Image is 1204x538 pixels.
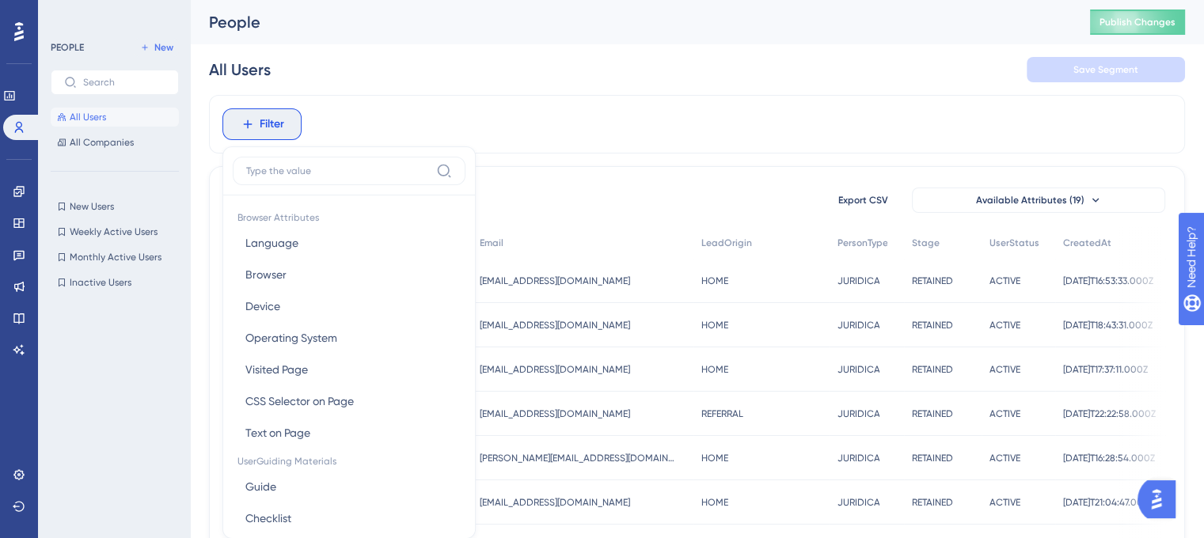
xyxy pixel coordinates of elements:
[838,194,888,206] span: Export CSV
[51,197,179,216] button: New Users
[70,251,161,263] span: Monthly Active Users
[51,222,179,241] button: Weekly Active Users
[246,165,430,177] input: Type the value
[701,496,728,509] span: HOME
[222,108,302,140] button: Filter
[1063,363,1148,376] span: [DATE]T17:37:11.000Z
[912,407,953,420] span: RETAINED
[480,319,630,332] span: [EMAIL_ADDRESS][DOMAIN_NAME]
[989,407,1020,420] span: ACTIVE
[233,322,465,354] button: Operating System
[245,233,298,252] span: Language
[1073,63,1138,76] span: Save Segment
[701,363,728,376] span: HOME
[480,496,630,509] span: [EMAIL_ADDRESS][DOMAIN_NAME]
[480,275,630,287] span: [EMAIL_ADDRESS][DOMAIN_NAME]
[51,273,179,292] button: Inactive Users
[37,4,99,23] span: Need Help?
[245,328,337,347] span: Operating System
[209,11,1050,33] div: People
[989,363,1020,376] span: ACTIVE
[135,38,179,57] button: New
[1063,496,1154,509] span: [DATE]T21:04:47.000Z
[912,319,953,332] span: RETAINED
[233,385,465,417] button: CSS Selector on Page
[233,354,465,385] button: Visited Page
[480,452,678,464] span: [PERSON_NAME][EMAIL_ADDRESS][DOMAIN_NAME]
[1063,275,1153,287] span: [DATE]T16:53:33.000Z
[245,423,310,442] span: Text on Page
[51,248,179,267] button: Monthly Active Users
[1138,475,1185,523] iframe: UserGuiding AI Assistant Launcher
[245,360,308,379] span: Visited Page
[989,319,1020,332] span: ACTIVE
[1063,407,1156,420] span: [DATE]T22:22:58.000Z
[989,237,1039,249] span: UserStatus
[701,407,743,420] span: REFERRAL
[1027,57,1185,82] button: Save Segment
[245,297,280,316] span: Device
[912,452,953,464] span: RETAINED
[837,363,879,376] span: JURIDICA
[245,477,276,496] span: Guide
[233,471,465,502] button: Guide
[1090,9,1185,35] button: Publish Changes
[912,275,953,287] span: RETAINED
[912,363,953,376] span: RETAINED
[233,227,465,259] button: Language
[51,133,179,152] button: All Companies
[245,265,287,284] span: Browser
[837,275,879,287] span: JURIDICA
[823,188,902,213] button: Export CSV
[233,259,465,290] button: Browser
[154,41,173,54] span: New
[245,509,291,528] span: Checklist
[70,276,131,289] span: Inactive Users
[976,194,1084,206] span: Available Attributes (19)
[837,319,879,332] span: JURIDICA
[233,502,465,534] button: Checklist
[837,452,879,464] span: JURIDICA
[209,59,271,81] div: All Users
[1100,16,1176,28] span: Publish Changes
[837,237,887,249] span: PersonType
[233,290,465,322] button: Device
[233,449,465,471] span: UserGuiding Materials
[837,496,879,509] span: JURIDICA
[701,237,752,249] span: LeadOrigin
[1063,319,1153,332] span: [DATE]T18:43:31.000Z
[989,496,1020,509] span: ACTIVE
[480,237,503,249] span: Email
[70,136,134,149] span: All Companies
[912,188,1165,213] button: Available Attributes (19)
[70,111,106,123] span: All Users
[989,275,1020,287] span: ACTIVE
[260,115,284,134] span: Filter
[912,237,940,249] span: Stage
[701,452,728,464] span: HOME
[837,407,879,420] span: JURIDICA
[83,77,165,88] input: Search
[480,363,630,376] span: [EMAIL_ADDRESS][DOMAIN_NAME]
[70,225,158,238] span: Weekly Active Users
[51,108,179,127] button: All Users
[701,319,728,332] span: HOME
[989,452,1020,464] span: ACTIVE
[701,275,728,287] span: HOME
[245,392,354,411] span: CSS Selector on Page
[1063,452,1155,464] span: [DATE]T16:28:54.000Z
[1063,237,1111,249] span: CreatedAt
[51,41,84,54] div: PEOPLE
[233,205,465,227] span: Browser Attributes
[912,496,953,509] span: RETAINED
[480,407,630,420] span: [EMAIL_ADDRESS][DOMAIN_NAME]
[233,417,465,449] button: Text on Page
[70,200,114,213] span: New Users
